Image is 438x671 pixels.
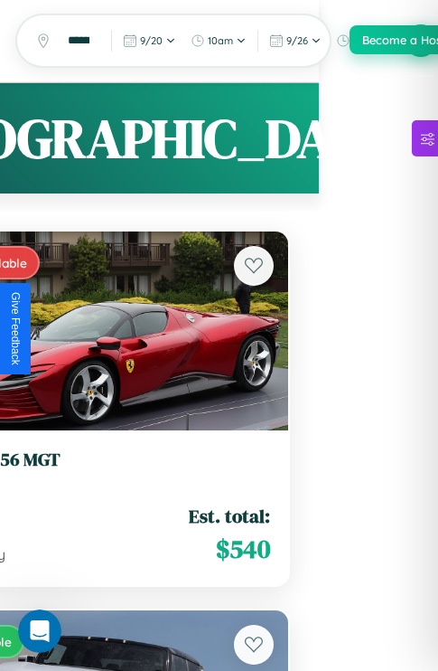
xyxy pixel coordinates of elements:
span: 10am [208,34,233,47]
span: Est. total: [189,503,270,529]
iframe: Intercom live chat [18,610,61,653]
button: 10am [185,30,252,52]
span: 9 / 26 [286,34,308,47]
div: Give Feedback [9,292,22,365]
button: 10am [331,30,397,52]
button: 9/26 [264,30,327,52]
span: 9 / 20 [140,34,163,47]
span: $ 540 [216,531,270,567]
button: 9/20 [117,30,182,52]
